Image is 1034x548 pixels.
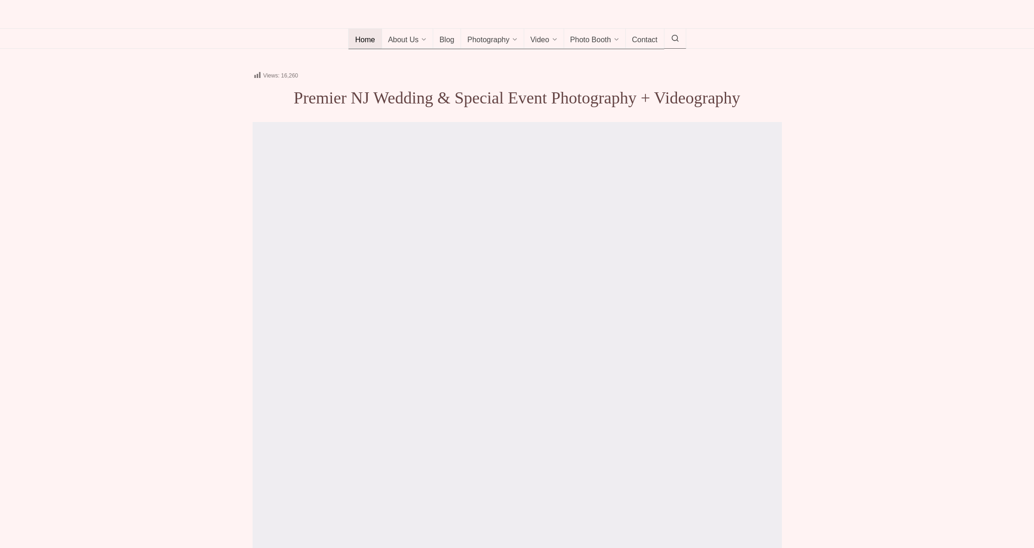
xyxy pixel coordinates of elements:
a: Blog [433,29,461,49]
span: Home [355,36,375,45]
span: Premier NJ Wedding & Special Event Photography + Videography [294,89,741,107]
span: Video [530,36,549,45]
span: Blog [439,36,454,45]
span: 16,260 [281,72,298,79]
span: Contact [632,36,657,45]
a: Photo Booth [564,29,626,49]
span: Views: [263,72,280,79]
a: Contact [625,29,664,49]
a: Video [524,29,564,49]
a: About Us [382,29,434,49]
span: About Us [388,36,419,45]
span: Photography [467,36,509,45]
a: Photography [461,29,524,49]
span: Photo Booth [570,36,611,45]
a: Home [348,29,382,49]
